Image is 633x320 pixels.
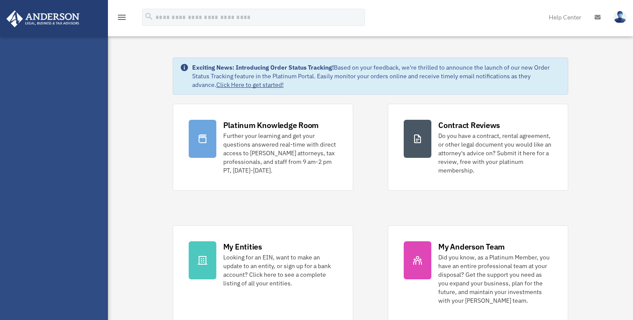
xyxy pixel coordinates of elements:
div: Further your learning and get your questions answered real-time with direct access to [PERSON_NAM... [223,131,337,175]
a: menu [117,15,127,22]
a: Click Here to get started! [216,81,284,89]
img: Anderson Advisors Platinum Portal [4,10,82,27]
div: Did you know, as a Platinum Member, you have an entire professional team at your disposal? Get th... [438,253,552,305]
img: User Pic [614,11,627,23]
div: Based on your feedback, we're thrilled to announce the launch of our new Order Status Tracking fe... [192,63,561,89]
div: My Anderson Team [438,241,505,252]
i: menu [117,12,127,22]
div: My Entities [223,241,262,252]
strong: Exciting News: Introducing Order Status Tracking! [192,64,334,71]
div: Platinum Knowledge Room [223,120,319,131]
div: Do you have a contract, rental agreement, or other legal document you would like an attorney's ad... [438,131,552,175]
div: Looking for an EIN, want to make an update to an entity, or sign up for a bank account? Click her... [223,253,337,288]
i: search [144,12,154,21]
div: Contract Reviews [438,120,500,131]
a: Contract Reviews Do you have a contract, rental agreement, or other legal document you would like... [388,104,568,191]
a: Platinum Knowledge Room Further your learning and get your questions answered real-time with dire... [173,104,353,191]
